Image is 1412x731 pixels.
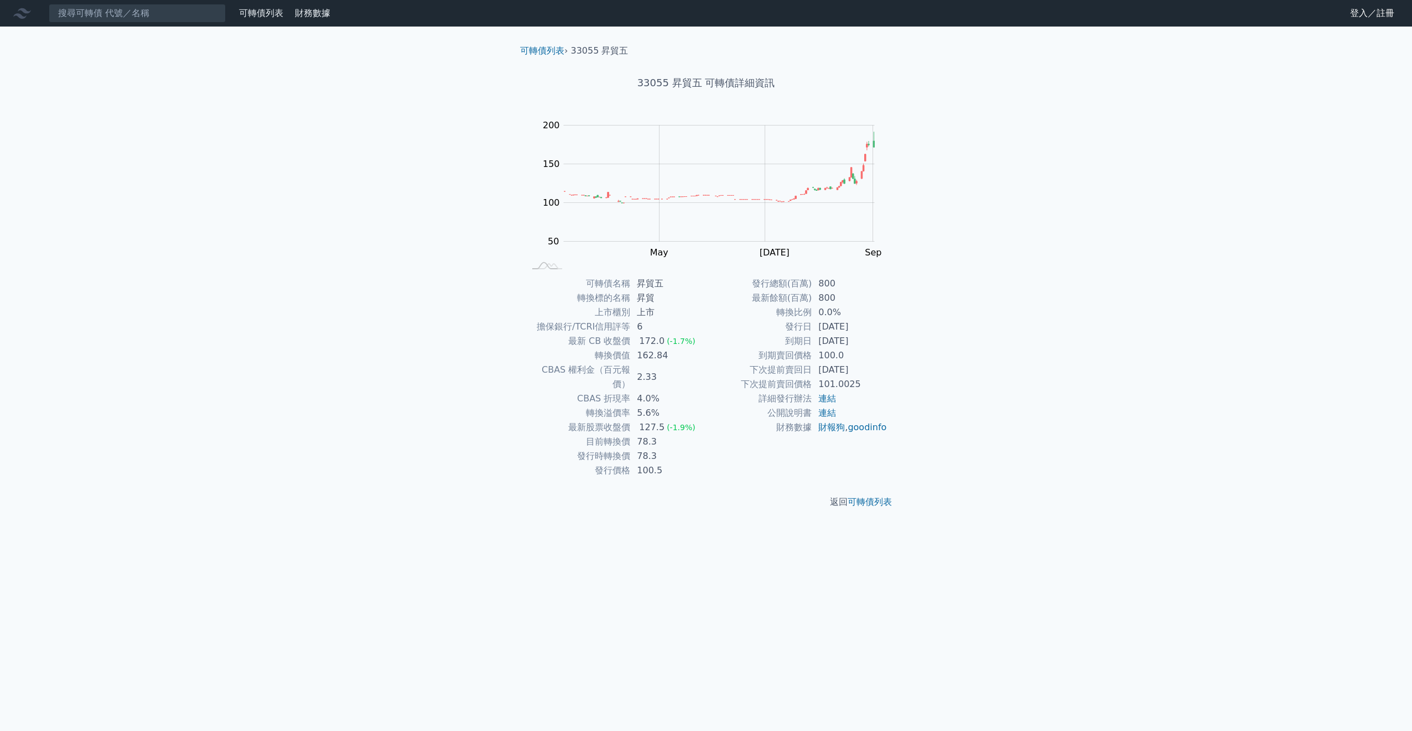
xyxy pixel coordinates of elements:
[812,320,887,334] td: [DATE]
[630,348,706,363] td: 162.84
[525,348,630,363] td: 轉換價值
[760,247,790,258] tspan: [DATE]
[630,363,706,391] td: 2.33
[630,463,706,478] td: 100.5
[548,236,559,247] tspan: 50
[812,305,887,320] td: 0.0%
[706,363,812,377] td: 下次提前賣回日
[525,305,630,320] td: 上市櫃別
[571,44,629,58] li: 33055 昇貿五
[511,75,901,91] h1: 33055 昇貿五 可轉債詳細資訊
[848,497,892,507] a: 可轉債列表
[706,406,812,420] td: 公開說明書
[630,391,706,406] td: 4.0%
[511,495,901,509] p: 返回
[239,8,283,18] a: 可轉債列表
[525,435,630,449] td: 目前轉換價
[525,320,630,334] td: 擔保銀行/TCRI信用評等
[818,393,836,404] a: 連結
[295,8,330,18] a: 財務數據
[630,449,706,463] td: 78.3
[537,120,891,280] g: Chart
[525,334,630,348] td: 最新 CB 收盤價
[525,391,630,406] td: CBAS 折現率
[630,320,706,334] td: 6
[812,334,887,348] td: [DATE]
[49,4,226,23] input: 搜尋可轉債 代號／名稱
[865,247,881,258] tspan: Sep
[706,276,812,291] td: 發行總額(百萬)
[525,406,630,420] td: 轉換溢價率
[706,391,812,406] td: 詳細發行辦法
[520,45,564,56] a: 可轉債列表
[630,305,706,320] td: 上市
[630,276,706,291] td: 昇貿五
[706,320,812,334] td: 發行日
[812,377,887,391] td: 101.0025
[525,420,630,435] td: 最新股票收盤價
[706,305,812,320] td: 轉換比例
[848,422,886,432] a: goodinfo
[543,197,560,208] tspan: 100
[543,159,560,169] tspan: 150
[630,291,706,305] td: 昇貿
[812,291,887,305] td: 800
[543,120,560,130] tspan: 200
[650,247,668,258] tspan: May
[667,423,695,432] span: (-1.9%)
[706,377,812,391] td: 下次提前賣回價格
[812,348,887,363] td: 100.0
[706,334,812,348] td: 到期日
[812,420,887,435] td: ,
[525,363,630,391] td: CBAS 權利金（百元報價）
[525,449,630,463] td: 發行時轉換價
[1341,4,1403,22] a: 登入／註冊
[706,291,812,305] td: 最新餘額(百萬)
[525,291,630,305] td: 轉換標的名稱
[812,363,887,377] td: [DATE]
[706,420,812,435] td: 財務數據
[630,435,706,449] td: 78.3
[812,276,887,291] td: 800
[706,348,812,363] td: 到期賣回價格
[667,337,695,346] span: (-1.7%)
[520,44,568,58] li: ›
[818,408,836,418] a: 連結
[637,420,667,435] div: 127.5
[630,406,706,420] td: 5.6%
[525,276,630,291] td: 可轉債名稱
[818,422,845,432] a: 財報狗
[525,463,630,478] td: 發行價格
[637,334,667,348] div: 172.0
